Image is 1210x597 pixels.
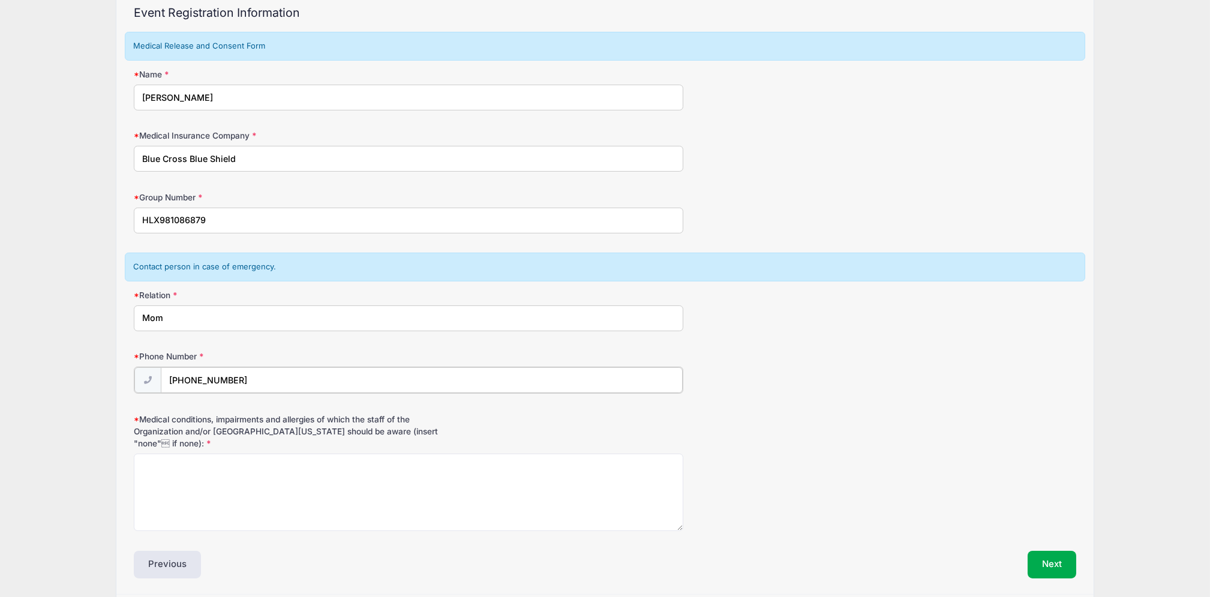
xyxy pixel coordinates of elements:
[134,551,201,578] button: Previous
[125,253,1085,281] div: Contact person in case of emergency.
[1028,551,1076,578] button: Next
[134,68,448,80] label: Name
[134,130,448,142] label: Medical Insurance Company
[134,289,448,301] label: Relation
[125,32,1085,61] div: Medical Release and Consent Form
[134,6,1076,20] h2: Event Registration Information
[134,413,448,450] label: Medical conditions, impairments and allergies of which the staff of the Organization and/or [GEOG...
[161,367,683,393] input: (xxx) xxx-xxxx
[134,350,448,362] label: Phone Number
[134,191,448,203] label: Group Number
